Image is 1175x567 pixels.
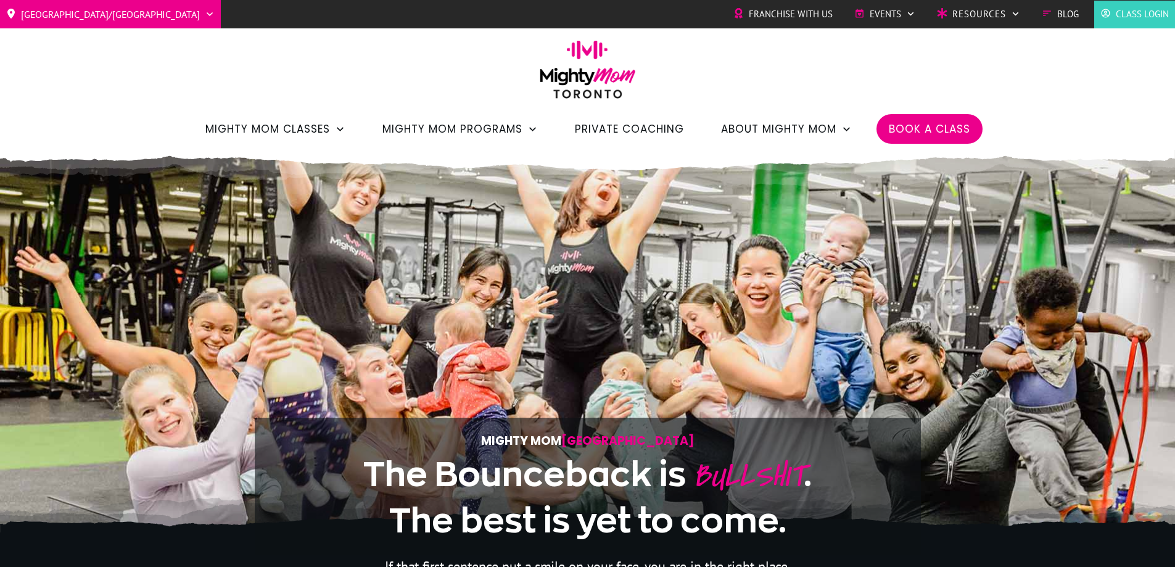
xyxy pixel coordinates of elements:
span: Blog [1057,5,1079,23]
span: Class Login [1116,5,1169,23]
a: Book a Class [889,118,970,139]
span: BULLSHIT [693,453,804,499]
a: Mighty Mom Classes [205,118,345,139]
a: About Mighty Mom [721,118,852,139]
a: Resources [937,5,1020,23]
span: Franchise with Us [749,5,833,23]
span: The Bounceback is [363,455,686,492]
img: mightymom-logo-toronto [534,40,642,107]
span: [GEOGRAPHIC_DATA] [561,432,695,449]
a: Class Login [1100,5,1169,23]
p: Mighty Mom [292,431,883,451]
h1: . [292,452,883,542]
span: Events [870,5,901,23]
span: [GEOGRAPHIC_DATA]/[GEOGRAPHIC_DATA] [21,4,200,24]
span: The best is yet to come. [389,502,786,539]
a: Mighty Mom Programs [382,118,538,139]
a: Events [854,5,915,23]
span: Resources [952,5,1006,23]
a: [GEOGRAPHIC_DATA]/[GEOGRAPHIC_DATA] [6,4,215,24]
a: Blog [1042,5,1079,23]
span: Mighty Mom Classes [205,118,330,139]
a: Private Coaching [575,118,684,139]
span: About Mighty Mom [721,118,836,139]
a: Franchise with Us [733,5,833,23]
span: Mighty Mom Programs [382,118,522,139]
